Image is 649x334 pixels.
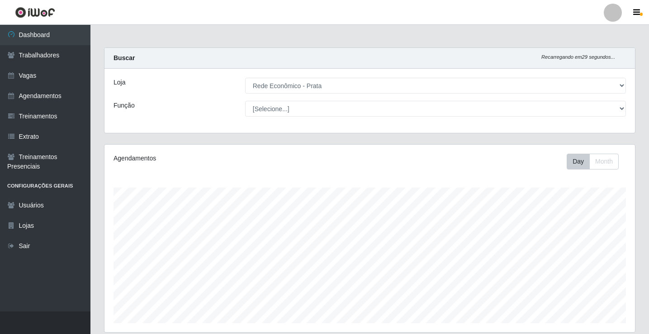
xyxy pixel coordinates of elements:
[15,7,55,18] img: CoreUI Logo
[541,54,615,60] i: Recarregando em 29 segundos...
[114,54,135,61] strong: Buscar
[114,101,135,110] label: Função
[567,154,619,169] div: First group
[114,154,319,163] div: Agendamentos
[567,154,626,169] div: Toolbar with button groups
[114,78,125,87] label: Loja
[567,154,590,169] button: Day
[589,154,619,169] button: Month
